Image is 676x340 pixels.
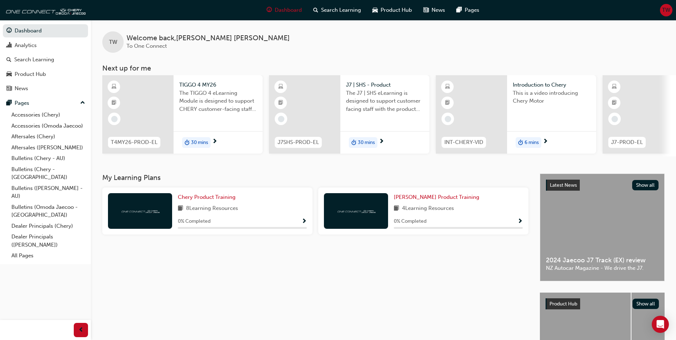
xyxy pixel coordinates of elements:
[275,6,302,14] span: Dashboard
[9,153,88,164] a: Bulletins (Chery - AU)
[321,6,361,14] span: Search Learning
[9,142,88,153] a: Aftersales ([PERSON_NAME])
[367,3,418,17] a: car-iconProduct Hub
[546,298,659,310] a: Product HubShow all
[9,109,88,120] a: Accessories (Chery)
[660,4,672,16] button: TW
[278,138,319,146] span: J7SHS-PROD-EL
[3,53,88,66] a: Search Learning
[191,139,208,147] span: 30 mins
[550,182,577,188] span: Latest News
[3,39,88,52] a: Analytics
[6,100,12,107] span: pages-icon
[549,301,577,307] span: Product Hub
[346,81,424,89] span: J7 | SHS - Product
[394,217,427,226] span: 0 % Completed
[652,316,669,333] div: Open Intercom Messenger
[432,6,445,14] span: News
[372,6,378,15] span: car-icon
[451,3,485,17] a: pages-iconPages
[6,57,11,63] span: search-icon
[178,194,236,200] span: Chery Product Training
[102,174,528,182] h3: My Learning Plans
[14,56,54,64] div: Search Learning
[15,84,28,93] div: News
[178,217,211,226] span: 0 % Completed
[4,3,86,17] img: oneconnect
[278,82,283,92] span: learningResourceType_ELEARNING-icon
[336,207,376,214] img: oneconnect
[6,86,12,92] span: news-icon
[444,138,483,146] span: INT-CHERY-VID
[358,139,375,147] span: 30 mins
[445,116,451,122] span: learningRecordVerb_NONE-icon
[9,231,88,250] a: Dealer Principals ([PERSON_NAME])
[513,89,590,105] span: This is a video introducing Chery Motor
[3,68,88,81] a: Product Hub
[351,138,356,147] span: duration-icon
[456,6,462,15] span: pages-icon
[185,138,190,147] span: duration-icon
[436,75,596,154] a: INT-CHERY-VIDIntroduction to CheryThis is a video introducing Chery Motorduration-icon6 mins
[546,256,659,264] span: 2024 Jaecoo J7 Track (EX) review
[15,99,29,107] div: Pages
[301,217,307,226] button: Show Progress
[517,217,523,226] button: Show Progress
[612,98,617,108] span: booktick-icon
[9,221,88,232] a: Dealer Principals (Chery)
[379,139,384,145] span: next-icon
[178,193,238,201] a: Chery Product Training
[112,82,117,92] span: learningResourceType_ELEARNING-icon
[15,41,37,50] div: Analytics
[418,3,451,17] a: news-iconNews
[9,120,88,132] a: Accessories (Omoda Jaecoo)
[15,70,46,78] div: Product Hub
[3,24,88,37] a: Dashboard
[3,97,88,110] button: Pages
[513,81,590,89] span: Introduction to Chery
[346,89,424,113] span: The J7 | SHS eLearning is designed to support customer facing staff with the product and sales in...
[6,42,12,49] span: chart-icon
[3,23,88,97] button: DashboardAnalyticsSearch LearningProduct HubNews
[445,82,450,92] span: learningResourceType_ELEARNING-icon
[179,89,257,113] span: The TIGGO 4 eLearning Module is designed to support CHERY customer-facing staff with the product ...
[80,98,85,108] span: up-icon
[278,98,283,108] span: booktick-icon
[6,71,12,78] span: car-icon
[633,299,659,309] button: Show all
[518,138,523,147] span: duration-icon
[402,204,454,213] span: 4 Learning Resources
[662,6,670,14] span: TW
[112,98,117,108] span: booktick-icon
[612,116,618,122] span: learningRecordVerb_NONE-icon
[394,194,479,200] span: [PERSON_NAME] Product Training
[546,264,659,272] span: NZ Autocar Magazine - We drive the J7.
[212,139,217,145] span: next-icon
[9,250,88,261] a: All Pages
[525,139,539,147] span: 6 mins
[543,139,548,145] span: next-icon
[278,116,284,122] span: learningRecordVerb_NONE-icon
[3,82,88,95] a: News
[517,218,523,225] span: Show Progress
[261,3,308,17] a: guage-iconDashboard
[301,218,307,225] span: Show Progress
[111,138,158,146] span: T4MY26-PROD-EL
[465,6,479,14] span: Pages
[120,207,160,214] img: oneconnect
[632,180,659,190] button: Show all
[9,183,88,202] a: Bulletins ([PERSON_NAME] - AU)
[267,6,272,15] span: guage-icon
[178,204,183,213] span: book-icon
[9,131,88,142] a: Aftersales (Chery)
[127,34,290,42] span: Welcome back , [PERSON_NAME] [PERSON_NAME]
[313,6,318,15] span: search-icon
[9,202,88,221] a: Bulletins (Omoda Jaecoo - [GEOGRAPHIC_DATA])
[394,193,482,201] a: [PERSON_NAME] Product Training
[91,64,676,72] h3: Next up for me
[9,164,88,183] a: Bulletins (Chery - [GEOGRAPHIC_DATA])
[102,75,263,154] a: T4MY26-PROD-ELTIGGO 4 MY26The TIGGO 4 eLearning Module is designed to support CHERY customer-faci...
[611,138,643,146] span: J7-PROD-EL
[308,3,367,17] a: search-iconSearch Learning
[78,326,84,335] span: prev-icon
